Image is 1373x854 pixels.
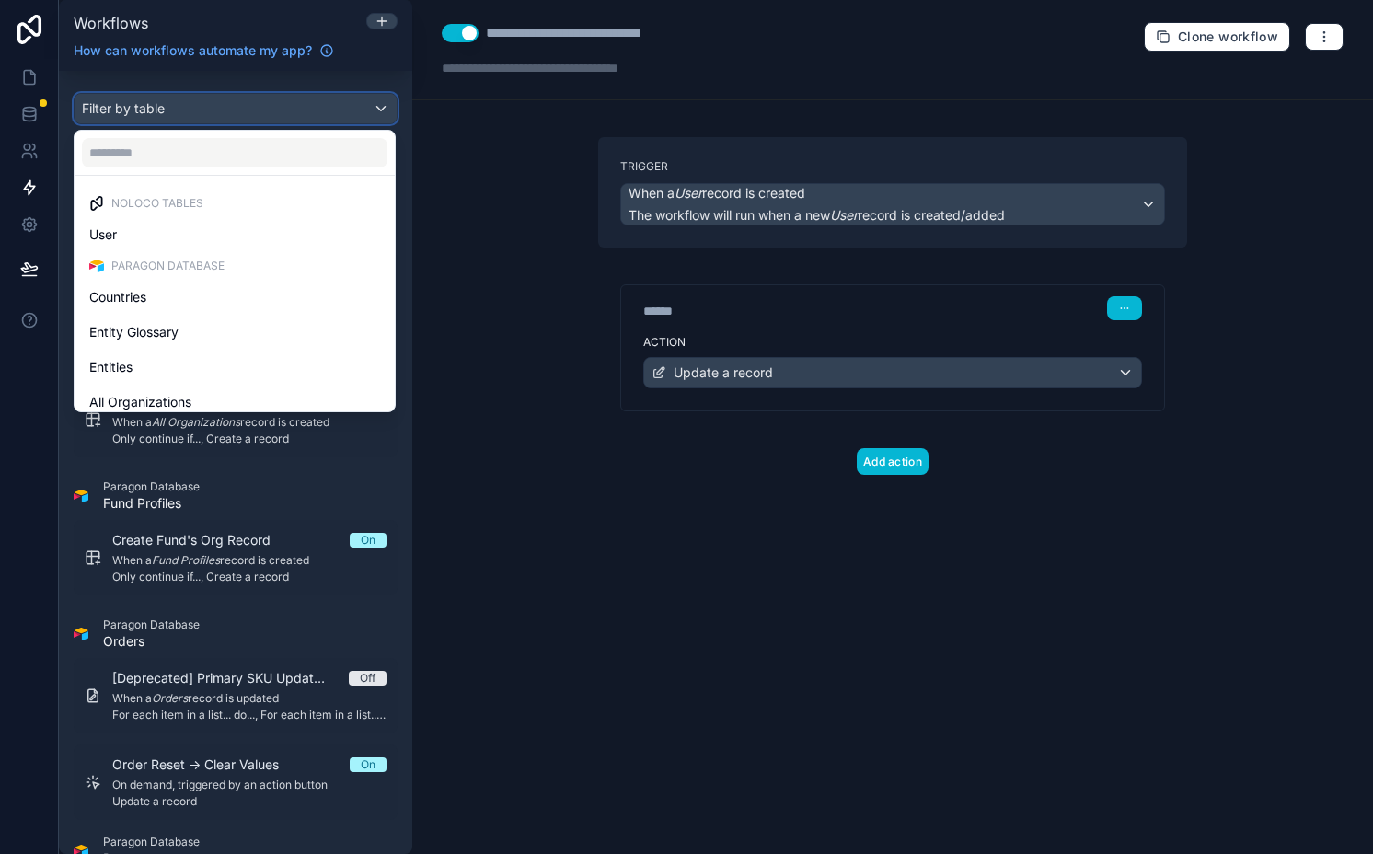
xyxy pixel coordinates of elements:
em: User [675,185,702,201]
span: Noloco tables [111,196,203,211]
div: scrollable content [59,71,412,854]
em: User [830,207,858,223]
span: User [89,224,117,246]
button: When aUserrecord is createdThe workflow will run when a newUserrecord is created/added [620,183,1165,225]
button: Update a record [643,357,1142,388]
span: Countries [89,286,146,308]
span: Update a record [674,364,773,382]
span: Entity Glossary [89,321,179,343]
span: All Organizations [89,391,191,413]
span: The workflow will run when a new record is created/added [629,207,1005,223]
span: Entities [89,356,133,378]
img: Airtable Logo [89,259,104,273]
span: Paragon Database [111,259,225,273]
span: When a record is created [629,184,805,202]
